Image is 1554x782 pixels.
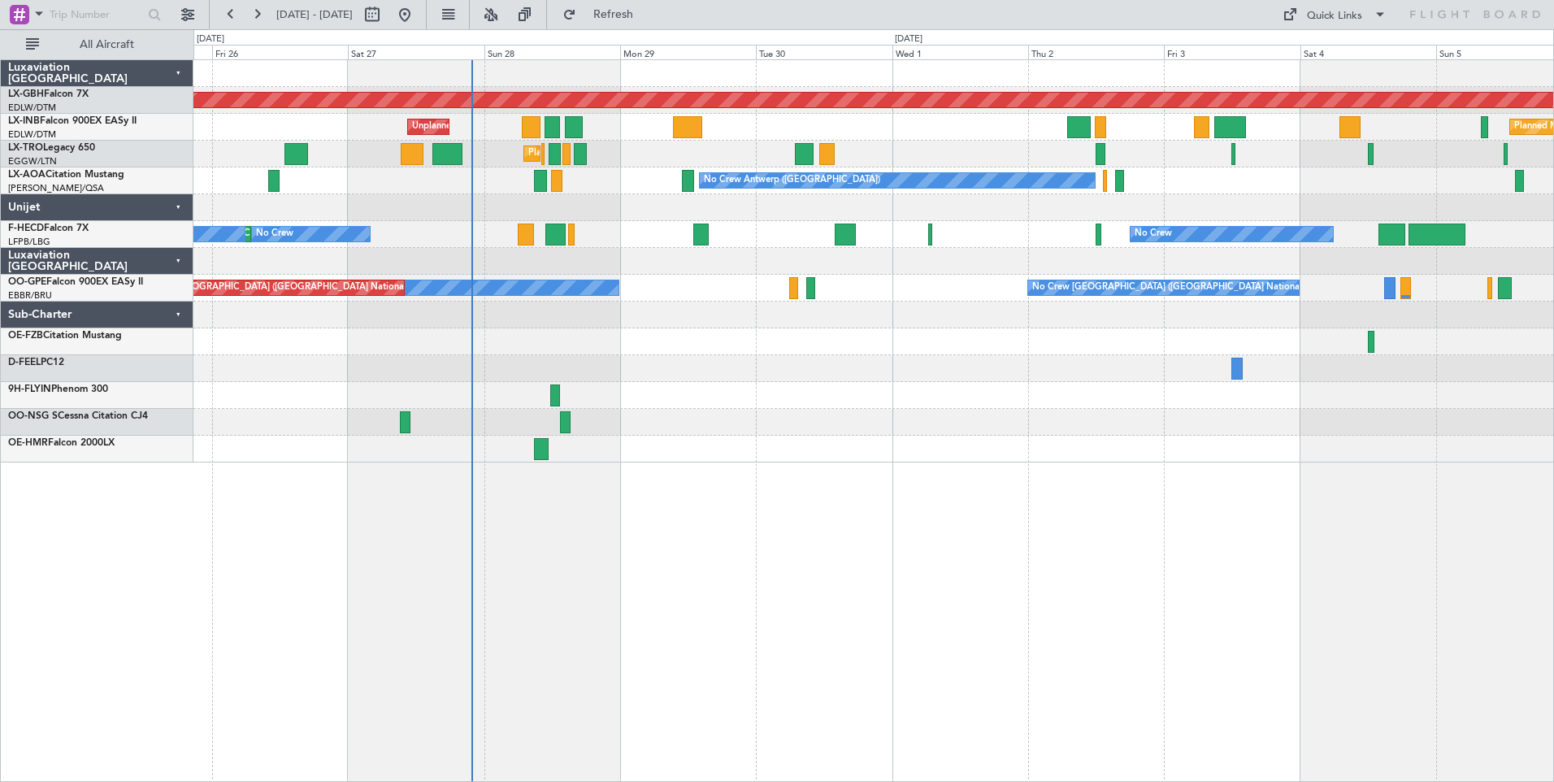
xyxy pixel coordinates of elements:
span: D-FEEL [8,358,41,367]
a: LFPB/LBG [8,236,50,248]
div: Sat 4 [1300,45,1436,59]
div: Mon 29 [620,45,756,59]
div: Planned Maint [GEOGRAPHIC_DATA] ([GEOGRAPHIC_DATA] National) [115,276,409,300]
span: LX-TRO [8,143,43,153]
button: Refresh [555,2,653,28]
div: Thu 2 [1028,45,1164,59]
span: LX-AOA [8,170,46,180]
a: F-HECDFalcon 7X [8,224,89,233]
span: OO-GPE [8,277,46,287]
a: LX-AOACitation Mustang [8,170,124,180]
span: [DATE] - [DATE] [276,7,353,22]
a: LX-GBHFalcon 7X [8,89,89,99]
div: Sun 28 [484,45,620,59]
a: EDLW/DTM [8,102,56,114]
div: Fri 26 [212,45,348,59]
div: Tue 30 [756,45,892,59]
span: All Aircraft [42,39,171,50]
div: No Crew [GEOGRAPHIC_DATA] ([GEOGRAPHIC_DATA] National) [1032,276,1304,300]
a: OE-FZBCitation Mustang [8,331,122,341]
span: 9H-FLYIN [8,384,51,394]
button: All Aircraft [18,32,176,58]
a: EGGW/LTN [8,155,57,167]
a: OE-HMRFalcon 2000LX [8,438,115,448]
input: Trip Number [50,2,143,27]
span: OE-FZB [8,331,43,341]
a: LX-INBFalcon 900EX EASy II [8,116,137,126]
span: OE-HMR [8,438,48,448]
div: Planned Maint [GEOGRAPHIC_DATA] ([GEOGRAPHIC_DATA]) [528,141,784,166]
a: OO-NSG SCessna Citation CJ4 [8,411,148,421]
a: EDLW/DTM [8,128,56,141]
div: [DATE] [197,33,224,46]
div: No Crew Antwerp ([GEOGRAPHIC_DATA]) [704,168,880,193]
span: OO-NSG S [8,411,58,421]
button: Quick Links [1274,2,1395,28]
div: Unplanned Maint Roma (Ciampino) [412,115,558,139]
div: Quick Links [1307,8,1362,24]
div: Sat 27 [348,45,484,59]
span: Refresh [579,9,648,20]
span: F-HECD [8,224,44,233]
a: LX-TROLegacy 650 [8,143,95,153]
a: D-FEELPC12 [8,358,64,367]
span: LX-INB [8,116,40,126]
div: No Crew [256,222,293,246]
div: [DATE] [895,33,922,46]
a: 9H-FLYINPhenom 300 [8,384,108,394]
a: [PERSON_NAME]/QSA [8,182,104,194]
div: No Crew [1135,222,1172,246]
a: EBBR/BRU [8,289,52,302]
a: OO-GPEFalcon 900EX EASy II [8,277,143,287]
div: Wed 1 [892,45,1028,59]
span: LX-GBH [8,89,44,99]
div: Fri 3 [1164,45,1300,59]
